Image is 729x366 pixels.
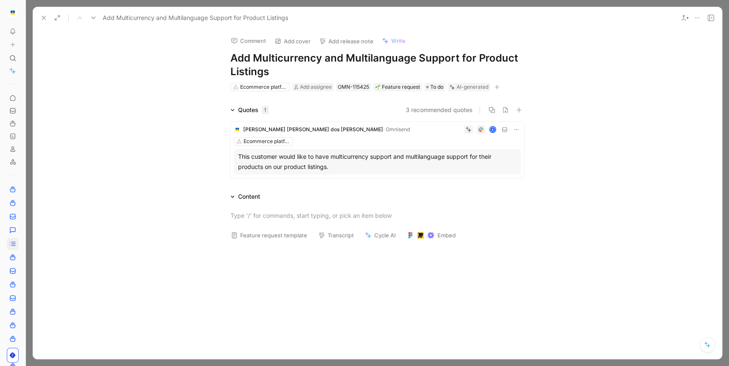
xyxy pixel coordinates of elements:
[227,35,270,47] button: Comment
[375,83,420,91] div: Feature request
[391,37,406,45] span: Write
[103,13,288,23] span: Add Multicurrency and Multilanguage Support for Product Listings
[8,8,17,17] img: Omnisend
[378,35,409,47] button: Write
[262,106,269,114] div: 1
[244,137,291,146] div: Ecommerce platforms
[234,126,241,133] img: logo
[373,83,422,91] div: 🌱Feature request
[243,126,383,132] span: [PERSON_NAME] [PERSON_NAME] dos [PERSON_NAME]
[338,83,369,91] div: OMN-115425
[430,83,443,91] span: To do
[227,229,311,241] button: Feature request template
[7,7,19,19] button: Omnisend
[361,229,400,241] button: Cycle AI
[383,126,410,132] span: · Omnisend
[300,84,332,90] span: Add assignee
[315,35,377,47] button: Add release note
[240,83,288,91] div: Ecommerce platforms
[490,127,496,132] div: K
[403,229,460,241] button: Embed
[230,51,524,79] h1: Add Multicurrency and Multilanguage Support for Product Listings
[227,105,272,115] div: Quotes1
[314,229,358,241] button: Transcript
[227,191,264,202] div: Content
[375,84,380,90] img: 🌱
[406,105,473,115] button: 3 recommended quotes
[238,105,269,115] div: Quotes
[457,83,488,91] div: AI-generated
[424,83,445,91] div: To do
[238,152,516,172] div: This customer would like to have multicurrency support and multilanguage support for their produc...
[238,191,260,202] div: Content
[271,35,314,47] button: Add cover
